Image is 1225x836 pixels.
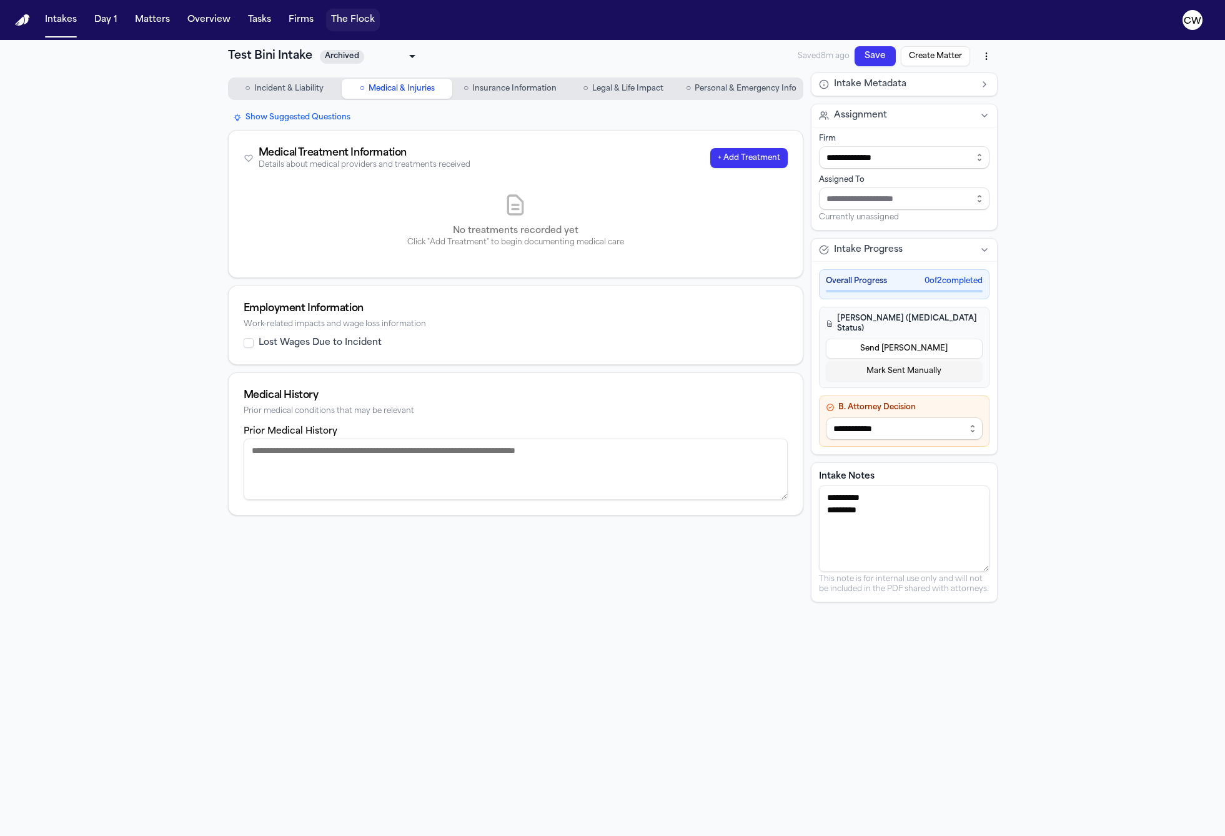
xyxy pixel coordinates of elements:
button: Go to Insurance Information [455,79,565,99]
span: ○ [245,82,250,95]
p: Click "Add Treatment" to begin documenting medical care [244,237,788,247]
button: Create Matter [901,46,970,66]
p: No treatments recorded yet [244,225,788,237]
input: Select firm [819,146,989,169]
button: Save [855,46,896,66]
button: Go to Personal & Emergency Info [681,79,801,99]
button: Tasks [243,9,276,31]
span: ○ [464,82,469,95]
button: More actions [975,45,998,67]
button: Send [PERSON_NAME] [826,339,983,359]
button: Mark Sent Manually [826,361,983,381]
div: Firm [819,134,989,144]
div: Update intake status [320,47,420,65]
span: Personal & Emergency Info [695,84,796,94]
button: Go to Legal & Life Impact [568,79,678,99]
button: + Add Treatment [710,148,788,168]
h4: [PERSON_NAME] ([MEDICAL_DATA] Status) [826,314,983,334]
button: Assignment [811,104,997,127]
div: Work-related impacts and wage loss information [244,320,788,329]
div: Details about medical providers and treatments received [259,161,470,170]
label: Intake Notes [819,470,989,483]
button: Intakes [40,9,82,31]
span: Intake Metadata [834,78,906,91]
textarea: Intake notes [819,485,989,572]
div: Prior medical conditions that may be relevant [244,407,788,416]
div: Medical History [244,388,788,403]
button: Intake Metadata [811,73,997,96]
button: Intake Progress [811,239,997,261]
img: Finch Logo [15,14,30,26]
span: Incident & Liability [254,84,324,94]
div: Assigned To [819,175,989,185]
button: Matters [130,9,175,31]
span: ○ [583,82,588,95]
textarea: Prior medical history [244,439,788,500]
a: Home [15,14,30,26]
span: Currently unassigned [819,212,899,222]
button: Firms [284,9,319,31]
label: Prior Medical History [244,427,337,436]
span: Medical & Injuries [369,84,435,94]
span: Saved 8m ago [798,51,850,61]
span: Intake Progress [834,244,903,256]
button: Go to Medical & Injuries [342,79,452,99]
div: Medical Treatment Information [259,146,470,161]
div: Employment Information [244,301,788,316]
button: Day 1 [89,9,122,31]
button: Show Suggested Questions [228,110,355,125]
span: Archived [320,50,364,64]
input: Assign to staff member [819,187,989,210]
span: ○ [686,82,691,95]
button: The Flock [326,9,380,31]
h4: B. Attorney Decision [826,402,983,412]
button: Go to Incident & Liability [229,79,340,99]
span: Assignment [834,109,887,122]
span: 0 of 2 completed [925,276,983,286]
button: Overview [182,9,236,31]
label: Lost Wages Due to Incident [259,337,382,349]
span: Overall Progress [826,276,887,286]
h1: Test Bini Intake [228,47,312,65]
span: ○ [360,82,365,95]
span: Legal & Life Impact [592,84,663,94]
span: Insurance Information [472,84,557,94]
p: This note is for internal use only and will not be included in the PDF shared with attorneys. [819,574,989,594]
